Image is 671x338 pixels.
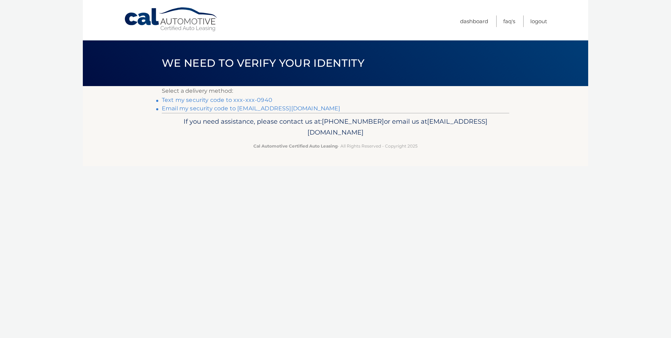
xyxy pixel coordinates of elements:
[166,142,505,150] p: - All Rights Reserved - Copyright 2025
[124,7,219,32] a: Cal Automotive
[166,116,505,138] p: If you need assistance, please contact us at: or email us at
[530,15,547,27] a: Logout
[460,15,488,27] a: Dashboard
[253,143,338,149] strong: Cal Automotive Certified Auto Leasing
[162,86,509,96] p: Select a delivery method:
[162,105,340,112] a: Email my security code to [EMAIL_ADDRESS][DOMAIN_NAME]
[322,117,384,125] span: [PHONE_NUMBER]
[503,15,515,27] a: FAQ's
[162,57,364,70] span: We need to verify your identity
[162,97,272,103] a: Text my security code to xxx-xxx-0940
